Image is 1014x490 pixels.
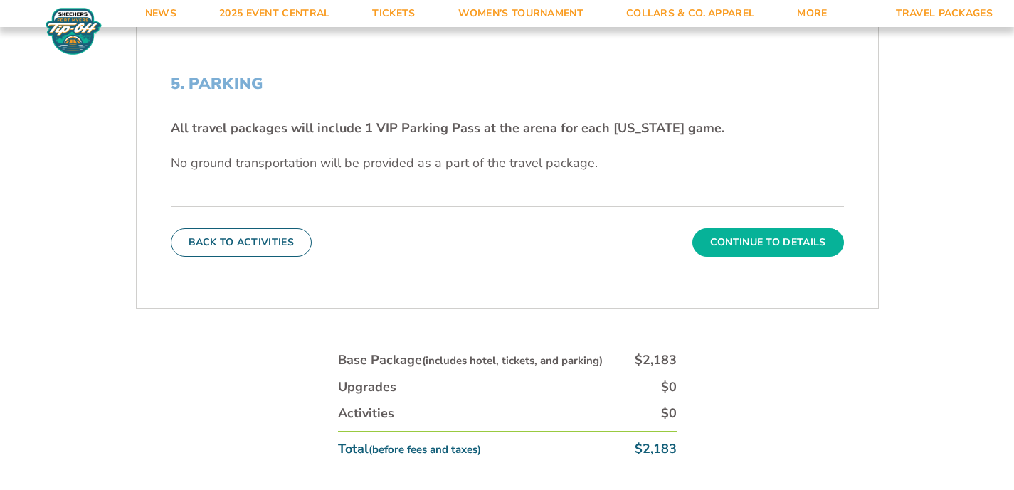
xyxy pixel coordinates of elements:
[369,442,481,457] small: (before fees and taxes)
[422,353,603,368] small: (includes hotel, tickets, and parking)
[635,440,677,458] div: $2,183
[338,440,481,458] div: Total
[171,119,724,137] strong: All travel packages will include 1 VIP Parking Pass at the arena for each [US_STATE] game.
[338,378,396,396] div: Upgrades
[635,351,677,369] div: $2,183
[338,405,394,422] div: Activities
[692,228,844,257] button: Continue To Details
[43,7,105,55] img: Fort Myers Tip-Off
[661,378,677,396] div: $0
[171,154,844,172] p: No ground transportation will be provided as a part of the travel package.
[171,75,844,93] h2: 5. Parking
[338,351,603,369] div: Base Package
[661,405,677,422] div: $0
[171,228,312,257] button: Back To Activities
